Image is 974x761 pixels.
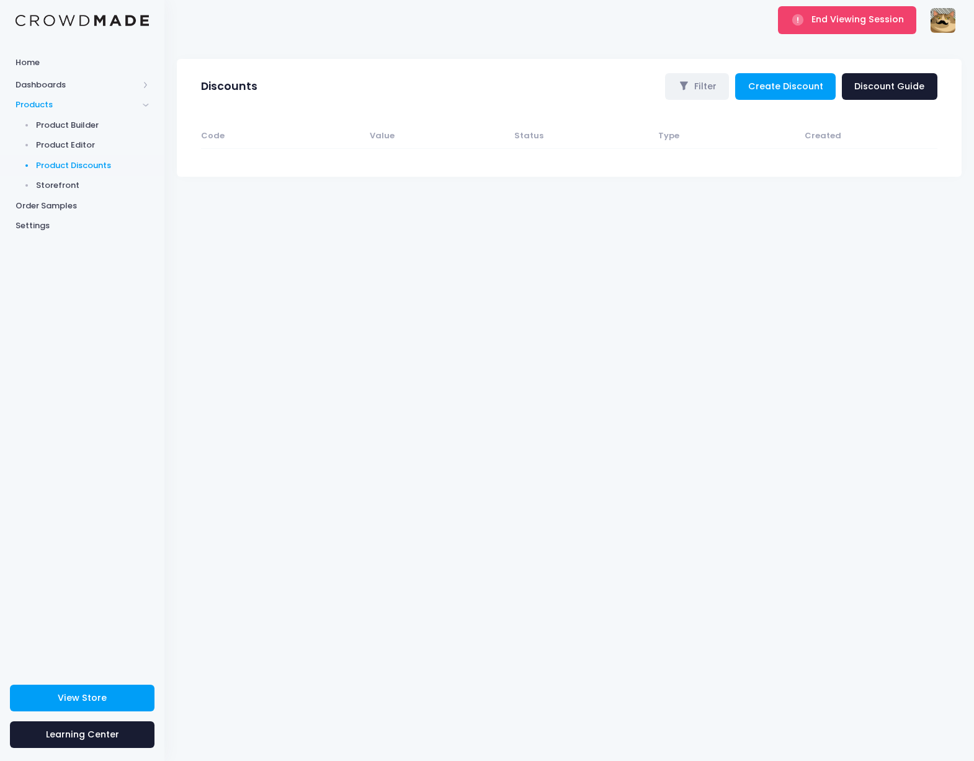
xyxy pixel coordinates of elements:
span: View Store [58,692,107,704]
span: Order Samples [16,200,149,212]
a: Learning Center [10,721,154,748]
th: Type [607,124,731,149]
span: Product Discounts [36,159,150,172]
h3: Discounts [201,80,257,93]
span: Settings [16,220,149,232]
span: Dashboards [16,79,138,91]
a: Discount Guide [842,73,937,100]
span: Product Editor [36,139,150,151]
span: Storefront [36,179,150,192]
span: Home [16,56,149,69]
th: Created [731,124,914,149]
span: End Viewing Session [811,13,904,25]
th: Status [452,124,607,149]
span: Learning Center [46,728,119,741]
span: Products [16,99,138,111]
th: Value [313,124,452,149]
a: View Store [10,685,154,711]
button: End Viewing Session [778,6,916,33]
a: Filter [665,73,729,100]
span: Product Builder [36,119,150,131]
a: Create Discount [735,73,836,100]
th: Code [201,124,313,149]
img: User [931,8,955,33]
img: Logo [16,15,149,27]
